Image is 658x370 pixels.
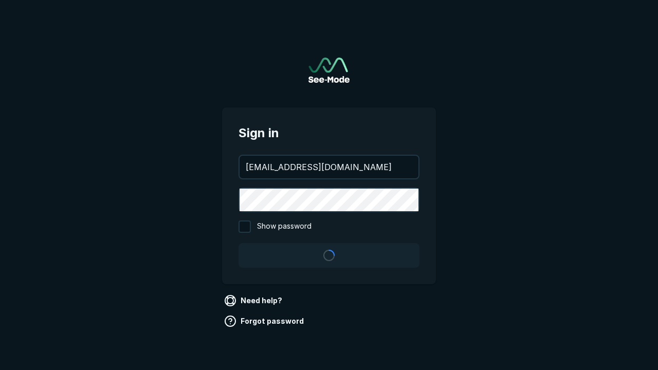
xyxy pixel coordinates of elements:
a: Need help? [222,292,286,309]
input: your@email.com [240,156,418,178]
a: Forgot password [222,313,308,329]
span: Sign in [239,124,419,142]
span: Show password [257,220,312,233]
img: See-Mode Logo [308,58,350,83]
a: Go to sign in [308,58,350,83]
